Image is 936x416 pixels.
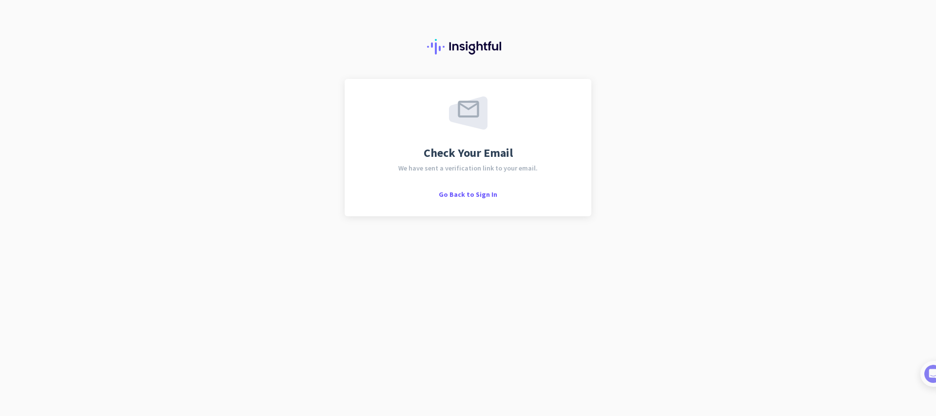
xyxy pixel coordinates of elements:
[424,147,513,159] span: Check Your Email
[439,190,497,199] span: Go Back to Sign In
[449,96,487,130] img: email-sent
[398,165,538,171] span: We have sent a verification link to your email.
[427,39,509,55] img: Insightful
